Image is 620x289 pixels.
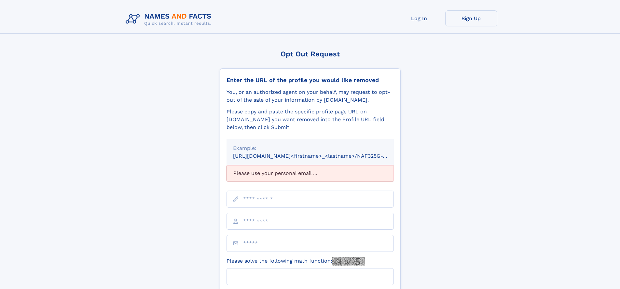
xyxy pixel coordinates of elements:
a: Log In [393,10,445,26]
label: Please solve the following math function: [227,257,365,266]
div: Opt Out Request [220,50,401,58]
div: Enter the URL of the profile you would like removed [227,77,394,84]
div: Example: [233,144,387,152]
small: [URL][DOMAIN_NAME]<firstname>_<lastname>/NAF325G-xxxxxxxx [233,153,406,159]
a: Sign Up [445,10,497,26]
div: Please use your personal email ... [227,165,394,181]
div: You, or an authorized agent on your behalf, may request to opt-out of the sale of your informatio... [227,88,394,104]
img: Logo Names and Facts [123,10,217,28]
div: Please copy and paste the specific profile page URL on [DOMAIN_NAME] you want removed into the Pr... [227,108,394,131]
